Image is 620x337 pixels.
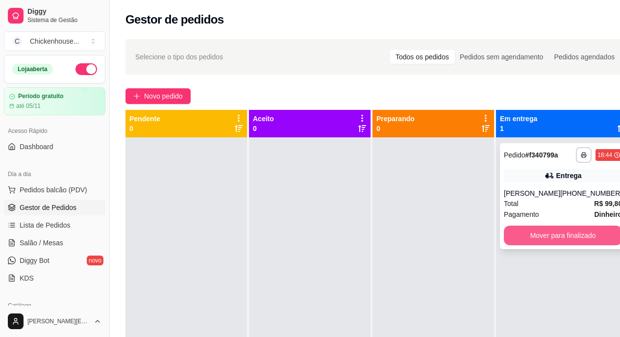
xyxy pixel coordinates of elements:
[4,87,105,115] a: Período gratuitoaté 05/11
[504,198,519,209] span: Total
[114,58,157,64] div: Palavras-chave
[20,142,53,152] span: Dashboard
[4,235,105,251] a: Salão / Mesas
[18,93,64,100] article: Período gratuito
[20,238,63,248] span: Salão / Mesas
[4,182,105,198] button: Pedidos balcão (PDV)
[20,185,87,195] span: Pedidos balcão (PDV)
[556,171,582,181] div: Entrega
[125,88,191,104] button: Novo pedido
[75,63,97,75] button: Alterar Status
[16,26,24,33] img: website_grey.svg
[12,36,22,46] span: C
[4,166,105,182] div: Dia a dia
[20,273,34,283] span: KDS
[129,114,160,124] p: Pendente
[4,298,105,313] div: Catálogo
[4,200,105,215] a: Gestor de Pedidos
[376,114,415,124] p: Preparando
[41,57,49,65] img: tab_domain_overview_orange.svg
[103,57,111,65] img: tab_keywords_by_traffic_grey.svg
[16,102,41,110] article: até 05/11
[4,4,105,27] a: DiggySistema de Gestão
[144,91,183,102] span: Novo pedido
[4,139,105,155] a: Dashboard
[20,203,76,212] span: Gestor de Pedidos
[27,16,48,24] div: v 4.0.25
[525,151,558,159] strong: # f340799a
[500,124,537,133] p: 1
[390,50,454,64] div: Todos os pedidos
[16,16,24,24] img: logo_orange.svg
[597,151,612,159] div: 18:44
[253,124,274,133] p: 0
[548,50,620,64] div: Pedidos agendados
[51,58,75,64] div: Domínio
[125,12,224,27] h2: Gestor de pedidos
[133,93,140,100] span: plus
[4,253,105,268] a: Diggy Botnovo
[4,31,105,51] button: Select a team
[129,124,160,133] p: 0
[30,36,79,46] div: Chickenhouse ...
[4,123,105,139] div: Acesso Rápido
[253,114,274,124] p: Aceito
[454,50,548,64] div: Pedidos sem agendamento
[27,16,101,24] span: Sistema de Gestão
[12,64,53,75] div: Loja aberta
[504,151,525,159] span: Pedido
[20,256,50,265] span: Diggy Bot
[4,217,105,233] a: Lista de Pedidos
[376,124,415,133] p: 0
[135,52,223,62] span: Selecione o tipo dos pedidos
[20,220,71,230] span: Lista de Pedidos
[504,188,560,198] div: [PERSON_NAME]
[500,114,537,124] p: Em entrega
[504,209,539,220] span: Pagamento
[27,317,90,325] span: [PERSON_NAME][EMAIL_ADDRESS][DOMAIN_NAME]
[27,7,101,16] span: Diggy
[4,310,105,333] button: [PERSON_NAME][EMAIL_ADDRESS][DOMAIN_NAME]
[4,270,105,286] a: KDS
[25,26,110,33] div: Domínio: [DOMAIN_NAME]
